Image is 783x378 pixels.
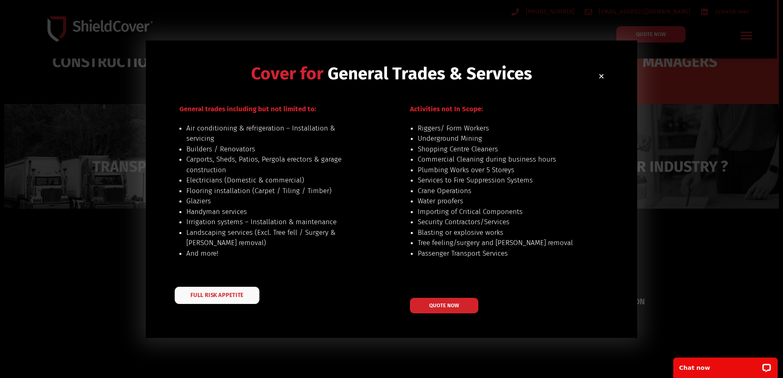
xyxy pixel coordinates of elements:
a: FULL RISK APPETITE [175,287,260,304]
li: Tree feeling/surgery and [PERSON_NAME] removal [418,238,588,248]
li: Security Contractors/Services [418,217,588,227]
li: Flooring installation (Carpet / Tiling / Timber) [186,186,357,196]
li: Services to Fire Suppression Systems [418,175,588,186]
li: Air conditioning & refrigeration – Installation & servicing [186,123,357,144]
li: Riggers/ Form Workers [418,123,588,134]
li: Electricians (Domestic & commercial) [186,175,357,186]
li: Shopping Centre Cleaners [418,144,588,155]
span: General trades including but not limited to: [179,105,316,113]
a: QUOTE NOW [410,298,478,313]
li: Importing of Critical Components [418,207,588,217]
li: Glaziers [186,196,357,207]
span: FULL RISK APPETITE [190,292,244,298]
li: Handyman services [186,207,357,217]
span: Activities not In Scope: [410,105,483,113]
li: Water proofers [418,196,588,207]
a: Close [598,73,604,79]
li: Carports, Sheds, Patios, Pergola erectors & garage construction [186,154,357,175]
li: Plumbing Works over 5 Storeys [418,165,588,175]
li: And more! [186,248,357,259]
li: Underground Mining [418,133,588,144]
span: QUOTE NOW [429,303,459,308]
li: Crane Operations [418,186,588,196]
li: Passenger Transport Services [418,248,588,259]
span: General Trades & Services [328,63,532,84]
li: Landscaping services (Excl. Tree fell / Surgery & [PERSON_NAME] removal) [186,227,357,248]
li: Builders / Renovators [186,144,357,155]
li: Blasting or explosive works [418,227,588,238]
li: Irrigation systems – Installation & maintenance [186,217,357,227]
li: Commercial Cleaning during business hours [418,154,588,165]
span: Cover for [251,63,324,84]
iframe: LiveChat chat widget [668,352,783,378]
